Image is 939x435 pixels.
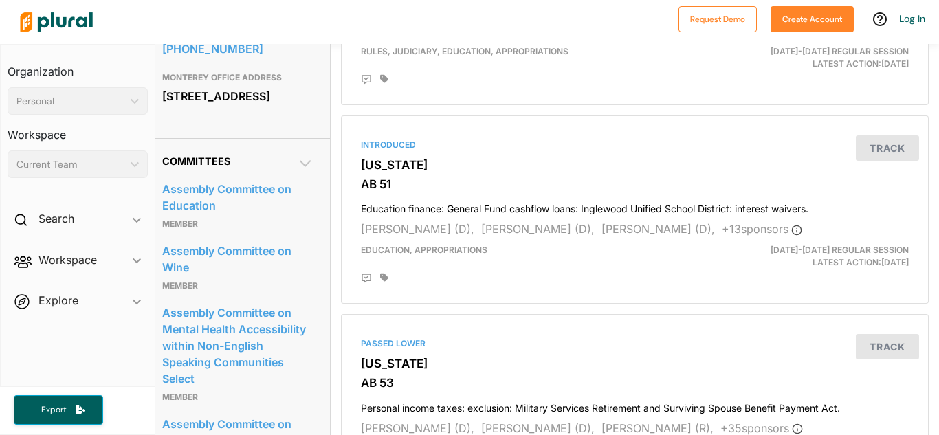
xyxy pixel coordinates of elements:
h3: [US_STATE] [361,158,909,172]
a: Log In [899,12,925,25]
span: Export [32,404,76,416]
button: Request Demo [678,6,757,32]
span: [PERSON_NAME] (R), [601,421,714,435]
h3: AB 51 [361,177,909,191]
span: Committees [162,155,230,167]
a: Assembly Committee on Education [162,179,313,216]
a: [PHONE_NUMBER] [162,38,313,59]
h4: Education finance: General Fund cashflow loans: Inglewood Unified School District: interest waivers. [361,197,909,215]
a: Assembly Committee on Mental Health Accessibility within Non-English Speaking Communities Select [162,302,313,389]
a: Create Account [771,11,854,25]
h3: Organization [8,52,148,82]
div: Add Position Statement [361,74,372,85]
div: Current Team [16,157,125,172]
div: Add tags [380,74,388,84]
h3: Workspace [8,115,148,145]
span: [DATE]-[DATE] Regular Session [771,245,909,255]
button: Export [14,395,103,425]
h3: AB 53 [361,376,909,390]
div: Latest Action: [DATE] [729,45,919,70]
span: [PERSON_NAME] (D), [361,222,474,236]
a: Request Demo [678,11,757,25]
div: Add Position Statement [361,273,372,284]
button: Create Account [771,6,854,32]
h3: MONTEREY OFFICE ADDRESS [162,69,313,86]
a: Assembly Committee on Wine [162,241,313,278]
span: [PERSON_NAME] (D), [361,421,474,435]
p: Member [162,216,313,232]
span: [PERSON_NAME] (D), [481,421,595,435]
span: [PERSON_NAME] (D), [601,222,715,236]
span: Rules, Judiciary, Education, Appropriations [361,46,568,56]
span: + 35 sponsor s [720,421,803,435]
span: [PERSON_NAME] (D), [481,222,595,236]
button: Track [856,334,919,359]
div: Latest Action: [DATE] [729,244,919,269]
span: Education, Appropriations [361,245,487,255]
h4: Personal income taxes: exclusion: Military Services Retirement and Surviving Spouse Benefit Payme... [361,396,909,414]
div: Passed Lower [361,337,909,350]
div: Personal [16,94,125,109]
button: Track [856,135,919,161]
span: [DATE]-[DATE] Regular Session [771,46,909,56]
h3: [US_STATE] [361,357,909,370]
div: Add tags [380,273,388,282]
p: Member [162,278,313,294]
div: [STREET_ADDRESS] [162,86,313,107]
h2: Search [38,211,74,226]
div: Introduced [361,139,909,151]
span: + 13 sponsor s [722,222,802,236]
p: Member [162,389,313,405]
